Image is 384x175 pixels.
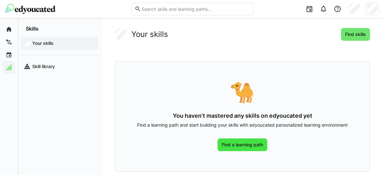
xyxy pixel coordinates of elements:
[141,6,249,12] input: Search skills and learning paths…
[131,30,168,39] h2: Your skills
[341,28,370,41] button: Find skills
[218,138,267,151] a: Find a learning path
[344,31,367,38] span: Find skills
[136,122,349,128] p: Find a learning path and start building your skills with edyoucated personalized learning environ...
[136,112,349,119] h3: You haven’t mastered any skills on edyoucated yet
[136,82,349,102] div: 🐪
[221,142,264,148] span: Find a learning path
